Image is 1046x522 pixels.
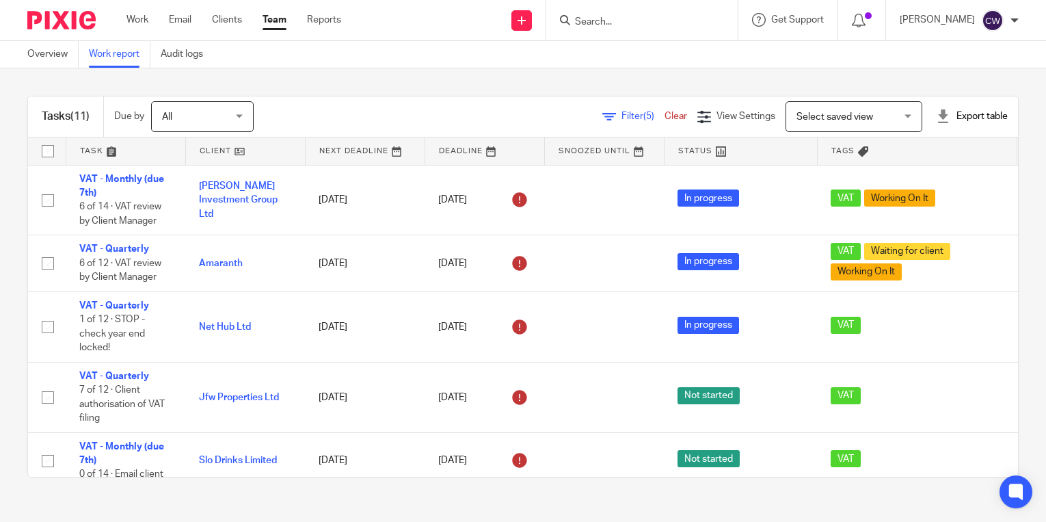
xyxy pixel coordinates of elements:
input: Search [574,16,697,29]
span: VAT [831,387,861,404]
span: In progress [678,317,739,334]
a: VAT - Quarterly [79,301,149,311]
span: 0 of 14 · Email client [79,470,163,480]
td: [DATE] [305,291,425,362]
p: [PERSON_NAME] [900,13,975,27]
a: Jfw Properties Ltd [199,393,279,402]
a: Amaranth [199,259,243,268]
span: View Settings [716,112,775,121]
span: Not started [678,387,740,404]
img: svg%3E [982,10,1004,31]
a: VAT - Quarterly [79,371,149,381]
a: [PERSON_NAME] Investment Group Ltd [199,181,278,219]
span: Working On It [831,263,902,280]
span: 7 of 12 · Client authorisation of VAT filing [79,385,165,423]
a: Slo Drinks Limited [199,456,277,465]
a: VAT - Quarterly [79,244,149,254]
p: Due by [114,109,144,123]
td: [DATE] [305,165,425,235]
span: Select saved view [796,112,873,122]
img: Pixie [27,11,96,29]
span: 6 of 14 · VAT review by Client Manager [79,202,161,226]
div: [DATE] [438,316,531,338]
a: VAT - Monthly (due 7th) [79,174,164,198]
a: Work report [89,41,150,68]
a: VAT - Monthly (due 7th) [79,442,164,465]
span: VAT [831,243,861,260]
h1: Tasks [42,109,90,124]
a: Clear [665,112,687,121]
span: 1 of 12 · STOP - check year end locked! [79,315,145,352]
div: [DATE] [438,449,531,471]
span: All [162,112,172,122]
span: Tags [831,147,855,155]
a: Audit logs [161,41,213,68]
span: (11) [70,111,90,122]
a: Reports [307,13,341,27]
td: [DATE] [305,235,425,291]
div: [DATE] [438,252,531,274]
a: Clients [212,13,242,27]
span: Waiting for client [864,243,950,260]
div: Export table [936,109,1008,123]
span: In progress [678,190,739,207]
a: Email [169,13,191,27]
span: Filter [621,112,665,121]
a: Overview [27,41,79,68]
span: VAT [831,317,861,334]
span: (5) [643,112,654,121]
td: [DATE] [305,362,425,432]
span: In progress [678,253,739,270]
span: VAT [831,450,861,467]
a: Team [263,13,286,27]
div: [DATE] [438,387,531,408]
a: Net Hub Ltd [199,322,251,332]
a: Work [126,13,148,27]
span: VAT [831,190,861,207]
div: [DATE] [438,189,531,211]
span: Not started [678,450,740,467]
td: [DATE] [305,432,425,488]
span: 6 of 12 · VAT review by Client Manager [79,259,161,283]
span: Get Support [771,15,824,25]
span: Working On It [864,190,935,207]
